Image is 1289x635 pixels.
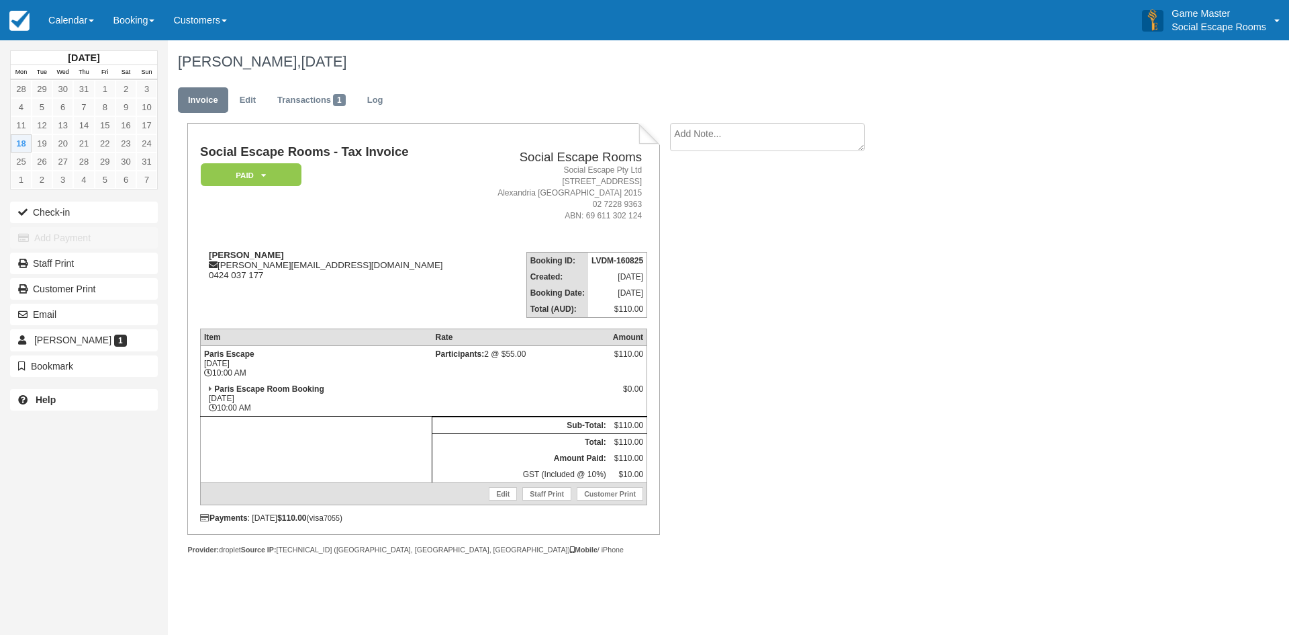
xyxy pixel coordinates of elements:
[610,417,647,433] td: $110.00
[10,227,158,249] button: Add Payment
[200,345,432,381] td: [DATE] 10:00 AM
[136,80,157,98] a: 3
[230,87,266,114] a: Edit
[200,145,473,159] h1: Social Escape Rooms - Tax Invoice
[115,65,136,80] th: Sat
[478,165,642,222] address: Social Escape Pty Ltd [STREET_ADDRESS] Alexandria [GEOGRAPHIC_DATA] 2015 02 7228 9363 ABN: 69 611...
[115,153,136,171] a: 30
[36,394,56,405] b: Help
[10,304,158,325] button: Email
[52,116,73,134] a: 13
[214,384,324,394] strong: Paris Escape Room Booking
[591,256,643,265] strong: LVDM-160825
[577,487,643,501] a: Customer Print
[11,65,32,80] th: Mon
[32,80,52,98] a: 29
[241,546,277,554] strong: Source IP:
[32,171,52,189] a: 2
[610,466,647,483] td: $10.00
[588,269,647,285] td: [DATE]
[1142,9,1163,31] img: A3
[32,65,52,80] th: Tue
[201,163,301,187] em: Paid
[95,116,115,134] a: 15
[432,433,610,450] th: Total:
[178,54,1125,70] h1: [PERSON_NAME],
[32,134,52,153] a: 19
[11,98,32,116] a: 4
[32,116,52,134] a: 12
[187,546,219,554] strong: Provider:
[267,87,356,114] a: Transactions1
[613,384,643,405] div: $0.00
[432,466,610,483] td: GST (Included @ 10%)
[478,151,642,165] h2: Social Escape Rooms
[115,98,136,116] a: 9
[11,80,32,98] a: 28
[52,153,73,171] a: 27
[526,252,588,269] th: Booking ID:
[324,514,340,522] small: 7055
[178,87,228,114] a: Invoice
[432,417,610,433] th: Sub-Total:
[95,153,115,171] a: 29
[52,134,73,153] a: 20
[432,450,610,466] th: Amount Paid:
[277,513,306,523] strong: $110.00
[73,116,94,134] a: 14
[10,389,158,411] a: Help
[10,202,158,223] button: Check-in
[301,53,346,70] span: [DATE]
[136,153,157,171] a: 31
[526,301,588,318] th: Total (AUD):
[209,250,284,260] strong: [PERSON_NAME]
[11,134,32,153] a: 18
[526,285,588,301] th: Booking Date:
[52,65,73,80] th: Wed
[32,98,52,116] a: 5
[136,134,157,153] a: 24
[115,171,136,189] a: 6
[68,52,99,63] strong: [DATE]
[187,545,659,555] div: droplet [TECHNICAL_ID] ([GEOGRAPHIC_DATA], [GEOGRAPHIC_DATA], [GEOGRAPHIC_DATA]) / iPhone
[11,171,32,189] a: 1
[200,329,432,345] th: Item
[95,65,115,80] th: Fri
[115,116,136,134] a: 16
[73,80,94,98] a: 31
[73,153,94,171] a: 28
[200,250,473,280] div: [PERSON_NAME][EMAIL_ADDRESS][DOMAIN_NAME] 0424 037 177
[115,80,136,98] a: 2
[73,134,94,153] a: 21
[1172,20,1266,34] p: Social Escape Rooms
[10,278,158,300] a: Customer Print
[436,349,485,359] strong: Participants
[613,349,643,370] div: $110.00
[136,65,157,80] th: Sun
[610,450,647,466] td: $110.00
[526,269,588,285] th: Created:
[10,253,158,274] a: Staff Print
[52,80,73,98] a: 30
[432,329,610,345] th: Rate
[73,65,94,80] th: Thu
[95,134,115,153] a: 22
[9,11,30,31] img: checkfront-main-nav-mini-logo.png
[73,171,94,189] a: 4
[136,171,157,189] a: 7
[522,487,571,501] a: Staff Print
[588,285,647,301] td: [DATE]
[136,116,157,134] a: 17
[95,171,115,189] a: 5
[333,94,346,106] span: 1
[357,87,393,114] a: Log
[115,134,136,153] a: 23
[11,153,32,171] a: 25
[200,513,248,523] strong: Payments
[1172,7,1266,20] p: Game Master
[570,546,598,554] strong: Mobile
[34,335,111,345] span: [PERSON_NAME]
[136,98,157,116] a: 10
[32,153,52,171] a: 26
[204,349,254,359] strong: Paris Escape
